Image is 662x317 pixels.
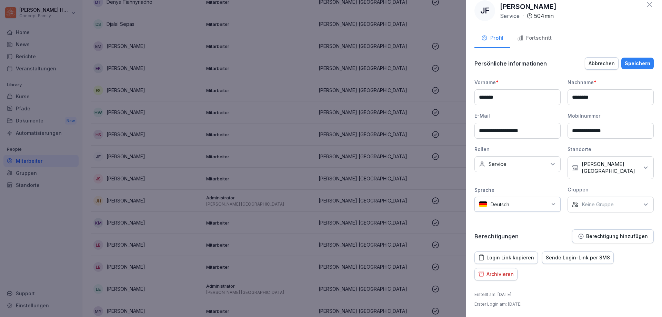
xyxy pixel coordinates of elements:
button: Sende Login-Link per SMS [542,251,614,264]
button: Fortschritt [510,29,559,48]
button: Archivieren [474,268,518,280]
img: de.svg [479,201,487,208]
button: Abbrechen [585,57,619,70]
div: Nachname [568,79,654,86]
p: [PERSON_NAME] [500,1,556,12]
div: Sende Login-Link per SMS [546,254,610,261]
p: Erstellt am : [DATE] [474,291,511,298]
div: Rollen [474,146,561,153]
button: Profil [474,29,510,48]
div: JF [474,0,495,21]
div: Mobilnummer [568,112,654,119]
p: Persönliche informationen [474,60,547,67]
div: Fortschritt [517,34,552,42]
p: [PERSON_NAME] [GEOGRAPHIC_DATA] [582,161,639,175]
p: Berechtigung hinzufügen [586,234,648,239]
div: Archivieren [478,270,514,278]
button: Speichern [621,58,654,69]
div: · [500,12,554,20]
div: Login Link kopieren [478,254,534,261]
div: Sprache [474,186,561,194]
div: Speichern [625,60,650,67]
button: Login Link kopieren [474,251,538,264]
p: Keine Gruppe [582,201,614,208]
div: E-Mail [474,112,561,119]
div: Vorname [474,79,561,86]
div: Standorte [568,146,654,153]
p: Erster Login am : [DATE] [474,301,522,307]
div: Abbrechen [589,60,615,67]
p: Service [500,12,520,20]
p: Service [489,161,506,168]
div: Deutsch [474,197,561,212]
p: 504 min [534,12,554,20]
div: Gruppen [568,186,654,193]
button: Berechtigung hinzufügen [572,229,654,243]
p: Berechtigungen [474,233,519,240]
div: Profil [481,34,503,42]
